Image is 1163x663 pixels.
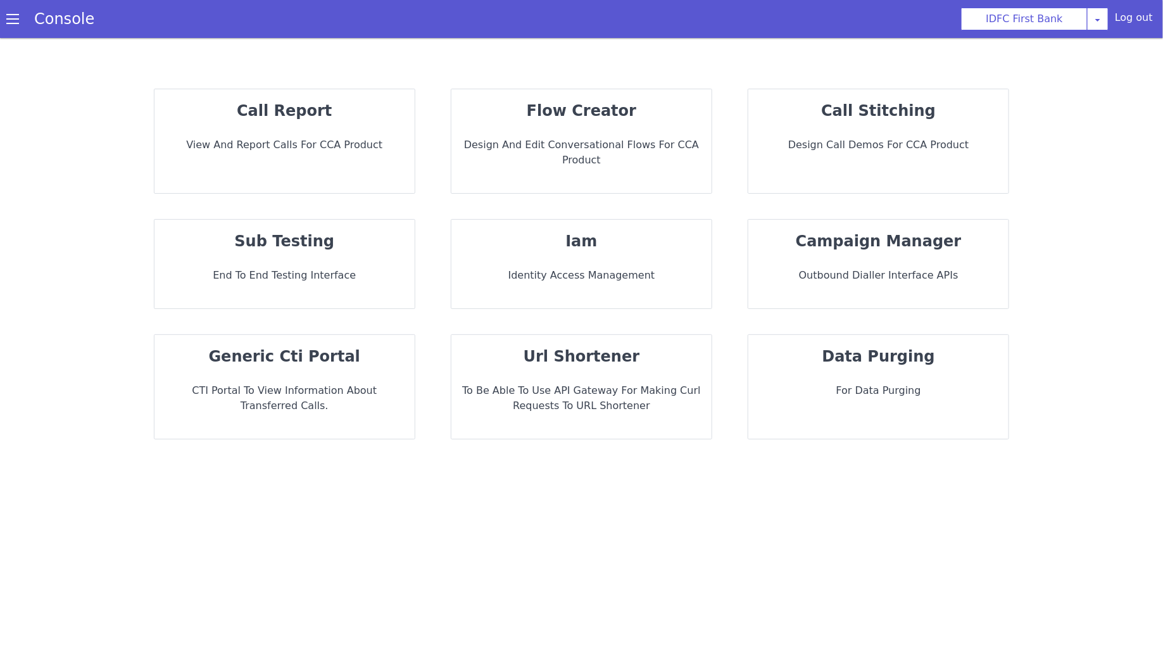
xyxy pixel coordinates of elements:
[758,268,998,283] p: Outbound dialler interface APIs
[165,268,405,283] p: End to End Testing Interface
[1115,10,1153,30] div: Log out
[165,383,405,414] p: CTI portal to view information about transferred Calls.
[462,268,701,283] p: Identity Access Management
[758,383,998,398] p: For data purging
[237,102,332,120] strong: call report
[527,102,636,120] strong: flow creator
[462,137,701,168] p: Design and Edit Conversational flows for CCA Product
[209,348,360,365] strong: generic cti portal
[462,383,701,414] p: To be able to use API Gateway for making curl requests to URL Shortener
[821,102,936,120] strong: call stitching
[758,137,998,153] p: Design call demos for CCA Product
[524,348,640,365] strong: url shortener
[165,137,405,153] p: View and report calls for CCA Product
[19,10,110,28] a: Console
[234,232,334,250] strong: sub testing
[796,232,962,250] strong: campaign manager
[822,348,935,365] strong: data purging
[565,232,597,250] strong: iam
[961,8,1088,30] button: IDFC First Bank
